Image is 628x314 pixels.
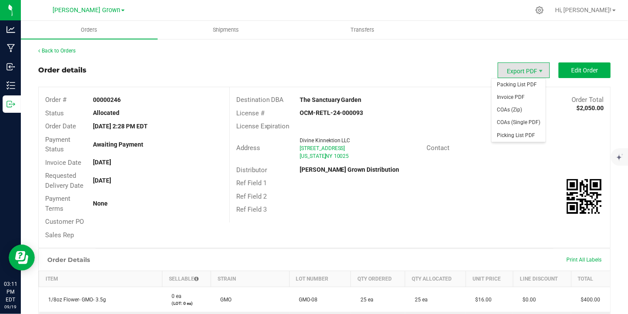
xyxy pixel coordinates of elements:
th: Item [39,271,162,287]
strong: OCM-RETL-24-000093 [300,109,364,116]
h1: Order Details [47,256,90,263]
strong: [DATE] [93,159,111,166]
strong: [DATE] [93,177,111,184]
th: Line Discount [513,271,571,287]
span: Customer PO [45,218,84,226]
a: Transfers [294,21,431,39]
span: Order Total [572,96,604,104]
li: Packing List PDF [492,78,545,91]
span: Distributor [236,166,267,174]
strong: [PERSON_NAME] Grown Distribution [300,166,400,173]
span: Divine Kinnektion LLC [300,137,350,144]
span: 0 ea [167,293,182,299]
div: Manage settings [534,6,545,14]
strong: [DATE] 2:28 PM EDT [93,123,148,130]
span: Hi, [PERSON_NAME]! [555,7,611,13]
img: Scan me! [567,179,602,214]
strong: Allocated [93,109,119,116]
p: 09/19 [4,304,17,310]
p: (LOT: 0 ea) [167,300,205,307]
span: Order Date [45,122,76,130]
li: COAs (Zip) [492,104,545,116]
span: License Expiration [236,122,290,130]
span: 1/8oz Flower- GMO- 3.5g [44,297,106,303]
inline-svg: Analytics [7,25,15,34]
span: 10025 [334,153,349,159]
div: Order details [38,65,86,75]
li: Picking List PDF [492,129,545,142]
span: License # [236,109,264,117]
button: Edit Order [559,62,611,78]
li: Invoice PDF [492,91,545,104]
span: Requested Delivery Date [45,172,83,190]
strong: 00000246 [93,96,121,103]
span: , [324,153,325,159]
span: Ref Field 2 [236,193,267,200]
li: COAs (Single PDF) [492,116,545,129]
th: Qty Allocated [405,271,466,287]
span: Orders [69,26,109,34]
span: Shipments [201,26,251,34]
span: [PERSON_NAME] Grown [53,7,120,14]
span: Ref Field 3 [236,206,267,213]
span: [STREET_ADDRESS] [300,145,345,151]
p: 03:11 PM EDT [4,280,17,304]
span: 25 ea [410,297,428,303]
span: Sales Rep [45,231,74,239]
qrcode: 00000246 [567,179,602,214]
strong: None [93,200,108,207]
th: Unit Price [466,271,513,287]
span: NY [325,153,332,159]
th: Qty Ordered [351,271,405,287]
span: Destination DBA [236,96,284,104]
strong: The Sanctuary Garden [300,96,362,103]
iframe: Resource center [9,245,35,271]
a: Shipments [158,21,294,39]
inline-svg: Inventory [7,81,15,90]
span: Transfers [339,26,386,34]
th: Lot Number [289,271,351,287]
strong: Awaiting Payment [93,141,143,148]
span: Payment Terms [45,195,70,213]
span: $16.00 [471,297,492,303]
th: Total [571,271,610,287]
span: Status [45,109,64,117]
inline-svg: Outbound [7,100,15,108]
inline-svg: Inbound [7,62,15,71]
span: GMO-08 [294,297,317,303]
span: [US_STATE] [300,153,326,159]
inline-svg: Manufacturing [7,44,15,52]
span: Payment Status [45,136,70,154]
span: Order # [45,96,66,104]
span: GMO [216,297,232,303]
span: Edit Order [571,67,598,74]
span: $0.00 [518,297,536,303]
span: Contact [426,144,450,152]
span: 25 ea [356,297,373,303]
th: Sellable [162,271,211,287]
a: Orders [21,21,158,39]
th: Strain [211,271,289,287]
span: Address [236,144,260,152]
span: Ref Field 1 [236,179,267,187]
li: Export PDF [498,62,550,78]
strong: $2,050.00 [576,105,604,111]
span: Print All Labels [566,257,602,263]
span: $400.00 [576,297,600,303]
span: Invoice Date [45,159,81,167]
a: Back to Orders [38,48,76,54]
